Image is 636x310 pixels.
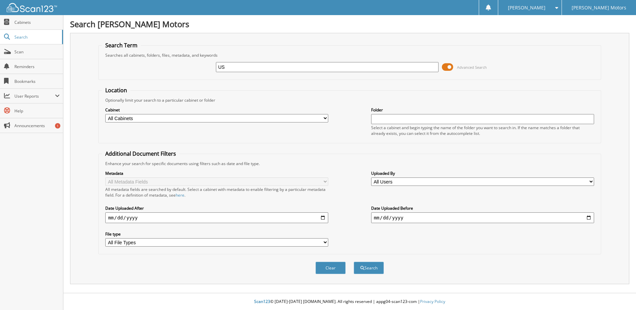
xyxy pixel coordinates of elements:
label: Folder [371,107,594,113]
span: [PERSON_NAME] Motors [572,6,626,10]
label: File type [105,231,328,237]
div: Searches all cabinets, folders, files, metadata, and keywords [102,52,597,58]
span: Reminders [14,64,60,69]
div: Optionally limit your search to a particular cabinet or folder [102,97,597,103]
input: start [105,212,328,223]
legend: Search Term [102,42,141,49]
img: scan123-logo-white.svg [7,3,57,12]
label: Date Uploaded Before [371,205,594,211]
input: end [371,212,594,223]
span: Search [14,34,59,40]
a: Privacy Policy [420,299,445,304]
span: Bookmarks [14,79,60,84]
label: Metadata [105,170,328,176]
h1: Search [PERSON_NAME] Motors [70,18,629,30]
label: Uploaded By [371,170,594,176]
div: © [DATE]-[DATE] [DOMAIN_NAME]. All rights reserved | appg04-scan123-com | [63,294,636,310]
button: Search [354,262,384,274]
span: Scan [14,49,60,55]
div: 1 [55,123,60,128]
a: here [176,192,184,198]
legend: Additional Document Filters [102,150,179,157]
iframe: Chat Widget [602,278,636,310]
span: Announcements [14,123,60,128]
span: Scan123 [254,299,270,304]
span: Advanced Search [457,65,487,70]
div: Enhance your search for specific documents using filters such as date and file type. [102,161,597,166]
span: User Reports [14,93,55,99]
span: [PERSON_NAME] [508,6,545,10]
label: Cabinet [105,107,328,113]
div: Select a cabinet and begin typing the name of the folder you want to search in. If the name match... [371,125,594,136]
div: All metadata fields are searched by default. Select a cabinet with metadata to enable filtering b... [105,187,328,198]
label: Date Uploaded After [105,205,328,211]
button: Clear [315,262,346,274]
legend: Location [102,87,130,94]
span: Help [14,108,60,114]
span: Cabinets [14,19,60,25]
